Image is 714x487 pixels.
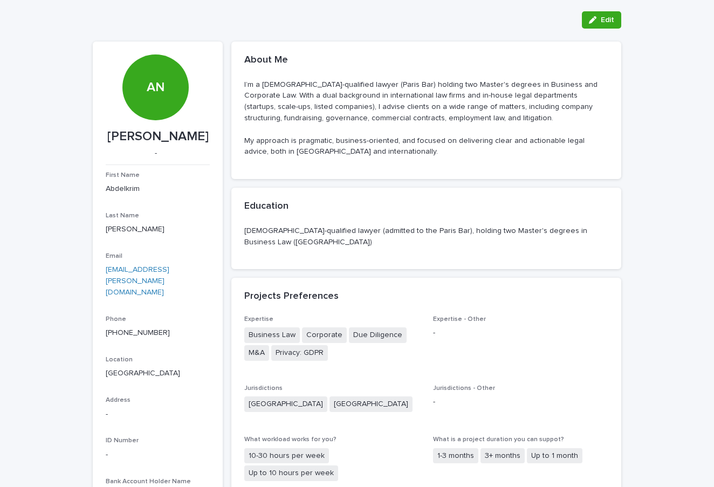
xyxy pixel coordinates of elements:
p: [GEOGRAPHIC_DATA] [106,368,210,379]
p: [PERSON_NAME] [106,129,210,145]
span: Expertise - Other [433,316,486,323]
span: Up to 10 hours per week [244,465,338,481]
span: Jurisdictions - Other [433,385,495,392]
h2: Projects Preferences [244,291,339,303]
p: [PHONE_NUMBER] [106,327,210,339]
span: Address [106,397,131,403]
span: First Name [106,172,140,179]
span: [GEOGRAPHIC_DATA] [244,396,327,412]
p: - [433,327,609,339]
span: Bank Account Holder Name [106,478,191,485]
p: Abdelkrim [106,183,210,195]
div: AN [122,14,188,95]
span: Business Law [244,327,300,343]
span: Up to 1 month [527,448,582,464]
p: I’m a [DEMOGRAPHIC_DATA]-qualified lawyer (Paris Bar) holding two Master's degrees in Business an... [244,79,608,158]
span: Due Diligence [349,327,407,343]
span: Email [106,253,122,259]
a: [EMAIL_ADDRESS][PERSON_NAME][DOMAIN_NAME] [106,266,169,296]
span: M&A [244,345,269,361]
span: Location [106,356,133,363]
span: Edit [601,16,614,24]
p: - [106,149,205,158]
span: 1-3 months [433,448,478,464]
h2: Education [244,201,289,212]
span: 3+ months [480,448,525,464]
span: Corporate [302,327,347,343]
span: Privacy: GDPR [271,345,328,361]
p: - [433,396,609,408]
h2: About Me [244,54,288,66]
span: What workload works for you? [244,436,337,443]
span: [GEOGRAPHIC_DATA] [329,396,413,412]
span: Jurisdictions [244,385,283,392]
span: ID Number [106,437,139,444]
p: [PERSON_NAME] [106,224,210,235]
p: - [106,449,210,461]
span: Last Name [106,212,139,219]
span: 10-30 hours per week [244,448,329,464]
span: Expertise [244,316,273,323]
button: Edit [582,11,621,29]
p: - [106,409,210,420]
p: [DEMOGRAPHIC_DATA]-qualified lawyer (admitted to the Paris Bar), holding two Master's degrees in ... [244,225,608,248]
span: What is a project duration you can suppot? [433,436,564,443]
span: Phone [106,316,126,323]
